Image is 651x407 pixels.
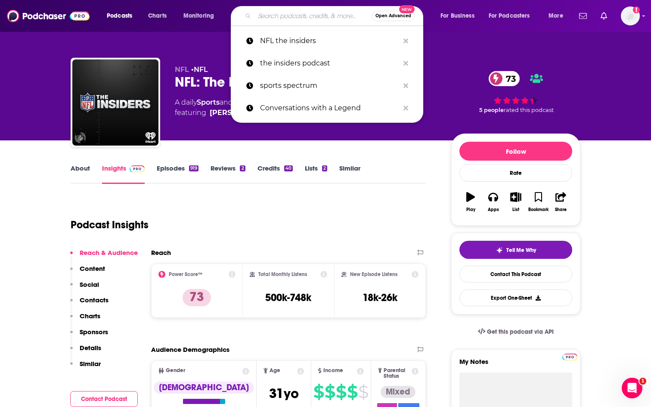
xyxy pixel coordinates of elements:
a: sports spectrum [231,75,423,97]
input: Search podcasts, credits, & more... [254,9,372,23]
a: Similar [339,164,360,184]
span: Monitoring [183,10,214,22]
p: Sponsors [80,328,108,336]
span: Income [323,368,343,373]
h3: 500k-748k [265,291,311,304]
button: Details [70,344,101,360]
button: open menu [101,9,143,23]
label: My Notes [459,357,572,373]
img: Podchaser Pro [130,165,145,172]
p: Details [80,344,101,352]
div: Apps [488,207,499,212]
p: Similar [80,360,101,368]
button: Reach & Audience [70,249,138,264]
a: Charts [143,9,172,23]
svg: Add a profile image [633,6,640,13]
div: Rate [459,164,572,182]
h2: Power Score™ [169,271,202,277]
button: Charts [70,312,100,328]
button: Apps [482,186,504,217]
a: Contact This Podcast [459,266,572,283]
h3: 18k-26k [363,291,397,304]
p: NFL the insiders [260,30,399,52]
span: New [399,5,415,13]
div: 2 [240,165,245,171]
span: $ [347,385,357,399]
div: 919 [189,165,198,171]
a: Get this podcast via API [471,321,561,342]
span: $ [325,385,335,399]
button: Content [70,264,105,280]
span: 5 people [479,107,504,113]
img: User Profile [621,6,640,25]
p: Conversations with a Legend [260,97,399,119]
span: and [220,98,233,106]
button: List [505,186,527,217]
span: Tell Me Why [506,247,536,254]
div: Mixed [381,386,415,398]
a: Credits40 [257,164,293,184]
span: Get this podcast via API [487,328,554,336]
button: open menu [434,9,485,23]
a: Conversations with a Legend [231,97,423,119]
div: 40 [284,165,293,171]
span: Gender [166,368,185,373]
a: Episodes919 [157,164,198,184]
img: tell me why sparkle [496,247,503,254]
span: 1 [639,378,646,385]
button: open menu [177,9,225,23]
a: NFL the insiders [231,30,423,52]
div: A daily podcast [175,97,423,118]
div: Share [555,207,567,212]
a: 73 [489,71,520,86]
button: Export One-Sheet [459,289,572,306]
p: the insiders podcast [260,52,399,75]
a: Show notifications dropdown [576,9,590,23]
span: 73 [497,71,520,86]
p: 73 [183,289,211,306]
a: Show notifications dropdown [597,9,611,23]
a: the insiders podcast [231,52,423,75]
p: sports spectrum [260,75,399,97]
span: • [191,65,208,74]
button: Contacts [70,296,108,312]
span: For Podcasters [489,10,530,22]
button: open menu [542,9,574,23]
img: NFL: The Insiders [72,59,158,146]
span: $ [336,385,346,399]
h2: New Episode Listens [350,271,397,277]
span: Charts [148,10,167,22]
a: Sports [197,98,220,106]
a: Pro website [562,352,577,360]
div: [DEMOGRAPHIC_DATA] [154,382,254,394]
button: Similar [70,360,101,376]
button: Show profile menu [621,6,640,25]
a: Reviews2 [211,164,245,184]
a: NFL [194,65,208,74]
div: Bookmark [528,207,549,212]
h2: Total Monthly Listens [258,271,307,277]
img: Podchaser - Follow, Share and Rate Podcasts [7,8,90,24]
span: $ [313,385,324,399]
iframe: Intercom live chat [622,378,642,398]
h2: Reach [151,249,171,257]
img: Podchaser Pro [562,354,577,360]
h2: Audience Demographics [151,345,229,354]
a: About [71,164,90,184]
button: Share [550,186,572,217]
button: Sponsors [70,328,108,344]
span: 31 yo [269,385,299,402]
span: NFL [175,65,189,74]
div: 2 [322,165,327,171]
button: Play [459,186,482,217]
span: rated this podcast [504,107,554,113]
span: More [549,10,563,22]
a: InsightsPodchaser Pro [102,164,145,184]
button: open menu [483,9,542,23]
button: tell me why sparkleTell Me Why [459,241,572,259]
span: Podcasts [107,10,132,22]
h1: Podcast Insights [71,218,149,231]
p: Social [80,280,99,289]
a: Mike Garafolo [210,108,271,118]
